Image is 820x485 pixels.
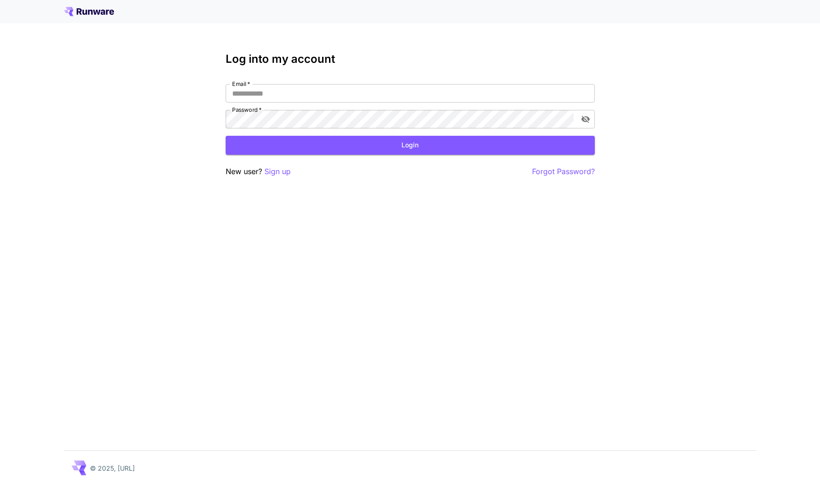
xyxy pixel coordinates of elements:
[577,111,594,127] button: toggle password visibility
[232,106,262,114] label: Password
[264,166,291,177] button: Sign up
[226,166,291,177] p: New user?
[232,80,250,88] label: Email
[226,53,595,66] h3: Log into my account
[226,136,595,155] button: Login
[90,463,135,473] p: © 2025, [URL]
[532,166,595,177] button: Forgot Password?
